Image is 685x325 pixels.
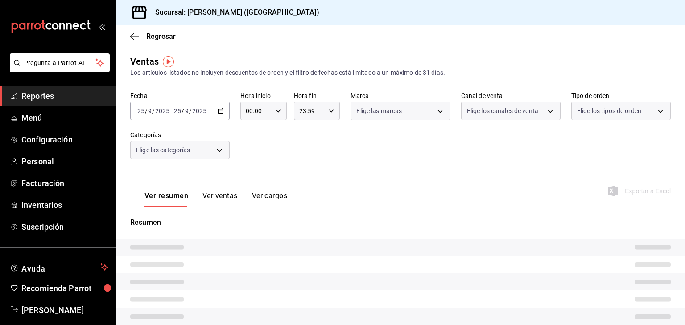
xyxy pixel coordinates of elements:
[21,112,108,124] span: Menú
[130,93,230,99] label: Fecha
[130,132,230,138] label: Categorías
[202,191,238,207] button: Ver ventas
[10,53,110,72] button: Pregunta a Parrot AI
[294,93,340,99] label: Hora fin
[24,58,96,68] span: Pregunta a Parrot AI
[163,56,174,67] img: Tooltip marker
[21,155,108,167] span: Personal
[146,32,176,41] span: Regresar
[351,93,450,99] label: Marca
[130,217,671,228] p: Resumen
[173,107,182,114] input: --
[145,107,148,114] span: /
[252,191,288,207] button: Ver cargos
[21,221,108,233] span: Suscripción
[356,106,402,115] span: Elige las marcas
[185,107,189,114] input: --
[130,32,176,41] button: Regresar
[240,93,287,99] label: Hora inicio
[144,191,287,207] div: navigation tabs
[137,107,145,114] input: --
[21,134,108,146] span: Configuración
[461,93,561,99] label: Canal de venta
[192,107,207,114] input: ----
[148,107,152,114] input: --
[98,23,105,30] button: open_drawer_menu
[182,107,184,114] span: /
[21,177,108,189] span: Facturación
[144,191,188,207] button: Ver resumen
[152,107,155,114] span: /
[577,106,641,115] span: Elige los tipos de orden
[21,282,108,294] span: Recomienda Parrot
[21,199,108,211] span: Inventarios
[155,107,170,114] input: ----
[6,65,110,74] a: Pregunta a Parrot AI
[171,107,173,114] span: -
[21,90,108,102] span: Reportes
[571,93,671,99] label: Tipo de orden
[130,55,159,68] div: Ventas
[467,106,538,115] span: Elige los canales de venta
[189,107,192,114] span: /
[148,7,319,18] h3: Sucursal: [PERSON_NAME] ([GEOGRAPHIC_DATA])
[136,146,190,154] span: Elige las categorías
[21,304,108,316] span: [PERSON_NAME]
[130,68,671,77] div: Los artículos listados no incluyen descuentos de orden y el filtro de fechas está limitado a un m...
[21,262,97,272] span: Ayuda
